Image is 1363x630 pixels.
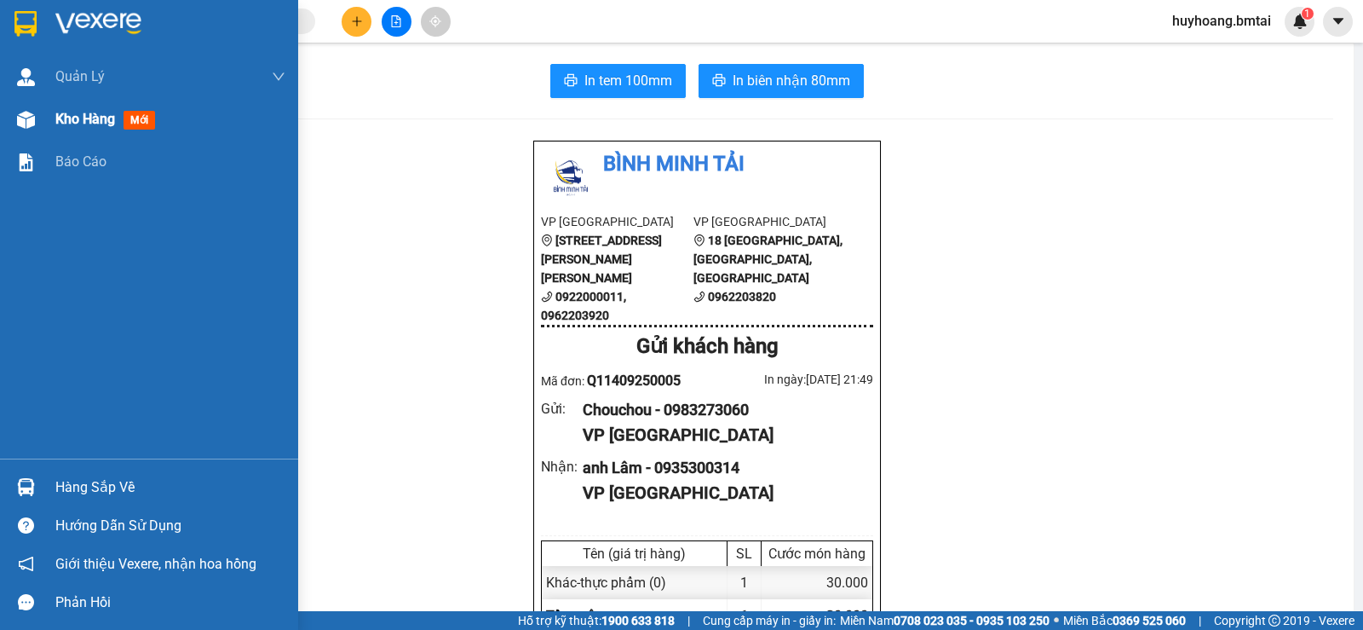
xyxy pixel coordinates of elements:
[712,73,726,90] span: printer
[687,611,690,630] span: |
[703,611,836,630] span: Cung cấp máy in - giấy in:
[840,611,1050,630] span: Miền Nam
[14,35,134,55] div: Chouchou
[708,290,776,303] b: 0962203820
[762,566,872,599] div: 30.000
[14,55,134,79] div: 0983273060
[146,14,187,32] span: Nhận:
[518,611,675,630] span: Hỗ trợ kỹ thuật:
[55,111,115,127] span: Kho hàng
[564,73,578,90] span: printer
[18,556,34,572] span: notification
[740,608,748,624] span: 1
[18,517,34,534] span: question-circle
[382,7,411,37] button: file-add
[550,64,686,98] button: printerIn tem 100mm
[14,14,134,35] div: Quận 1
[541,290,626,322] b: 0922000011, 0962203920
[546,546,722,562] div: Tên (giá trị hàng)
[1268,615,1280,627] span: copyright
[124,111,155,130] span: mới
[541,331,873,363] div: Gửi khách hàng
[17,111,35,129] img: warehouse-icon
[272,70,285,84] span: down
[693,234,843,285] b: 18 [GEOGRAPHIC_DATA], [GEOGRAPHIC_DATA], [GEOGRAPHIC_DATA]
[541,212,693,231] li: VP [GEOGRAPHIC_DATA]
[1292,14,1308,29] img: icon-new-feature
[55,590,285,616] div: Phản hồi
[894,614,1050,627] strong: 0708 023 035 - 0935 103 250
[699,64,864,98] button: printerIn biên nhận 80mm
[541,234,553,246] span: environment
[541,456,583,477] div: Nhận :
[351,15,363,27] span: plus
[541,398,583,419] div: Gửi :
[55,513,285,539] div: Hướng dẫn sử dụng
[1302,8,1314,20] sup: 1
[17,478,35,496] img: warehouse-icon
[587,373,681,389] span: Q11409250005
[541,370,707,391] div: Mã đơn:
[541,234,662,285] b: [STREET_ADDRESS][PERSON_NAME][PERSON_NAME]
[390,15,402,27] span: file-add
[546,608,611,624] span: Tổng cộng
[583,456,860,480] div: anh Lâm - 0935300314
[143,107,320,131] div: 30.000
[1199,611,1201,630] span: |
[1323,7,1353,37] button: caret-down
[146,73,319,97] div: 0935300314
[1159,10,1285,32] span: huyhoang.bmtai
[601,614,675,627] strong: 1900 633 818
[766,546,868,562] div: Cước món hàng
[146,14,319,53] div: [GEOGRAPHIC_DATA]
[55,553,256,575] span: Giới thiệu Vexere, nhận hoa hồng
[541,291,553,303] span: phone
[693,291,705,303] span: phone
[546,575,666,591] span: Khác - thực phẩm (0)
[728,566,762,599] div: 1
[541,148,601,208] img: logo.jpg
[541,148,873,181] li: Bình Minh Tải
[583,398,860,422] div: Chouchou - 0983273060
[55,151,106,172] span: Báo cáo
[733,70,850,91] span: In biên nhận 80mm
[143,112,167,130] span: CC :
[1304,8,1310,20] span: 1
[342,7,371,37] button: plus
[693,234,705,246] span: environment
[55,475,285,500] div: Hàng sắp về
[826,608,868,624] span: 30.000
[1063,611,1186,630] span: Miền Bắc
[1054,617,1059,624] span: ⚪️
[583,422,860,448] div: VP [GEOGRAPHIC_DATA]
[17,153,35,171] img: solution-icon
[55,66,105,87] span: Quản Lý
[583,480,860,506] div: VP [GEOGRAPHIC_DATA]
[732,546,756,562] div: SL
[429,15,441,27] span: aim
[14,16,41,34] span: Gửi:
[18,594,34,610] span: message
[14,11,37,37] img: logo-vxr
[17,68,35,86] img: warehouse-icon
[146,53,319,73] div: [PERSON_NAME]
[707,370,873,389] div: In ngày: [DATE] 21:49
[693,212,846,231] li: VP [GEOGRAPHIC_DATA]
[584,70,672,91] span: In tem 100mm
[421,7,451,37] button: aim
[1113,614,1186,627] strong: 0369 525 060
[1331,14,1346,29] span: caret-down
